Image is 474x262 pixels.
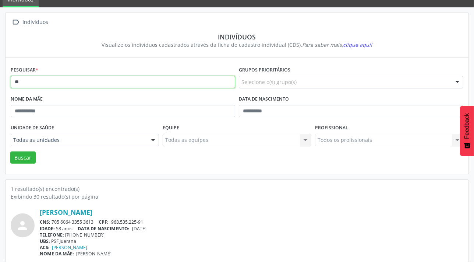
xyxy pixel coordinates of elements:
label: Equipe [163,122,179,134]
i:  [11,17,21,28]
label: Nome da mãe [11,94,43,105]
div: Indivíduos [16,33,458,41]
div: Visualize os indivíduos cadastrados através da ficha de cadastro individual (CDS). [16,41,458,49]
label: Grupos prioritários [239,64,290,76]
label: Data de nascimento [239,94,289,105]
a:  Indivíduos [11,17,50,28]
span: CPF: [99,219,109,225]
span: DATA DE NASCIMENTO: [78,226,130,232]
button: Feedback - Mostrar pesquisa [460,106,474,156]
label: Pesquisar [11,64,38,76]
label: Unidade de saúde [11,122,54,134]
div: 58 anos [40,226,463,232]
i: person [16,219,29,232]
span: Feedback [464,113,470,139]
button: Buscar [10,151,36,164]
i: Para saber mais, [303,41,372,48]
div: [PHONE_NUMBER] [40,232,463,238]
span: UBS: [40,238,50,244]
span: Selecione o(s) grupo(s) [241,78,297,86]
div: Indivíduos [21,17,50,28]
span: CNS: [40,219,50,225]
div: PSF Juerana [40,238,463,244]
span: clique aqui! [343,41,372,48]
span: 968.535.225-91 [111,219,143,225]
div: 705 6064 3355 3613 [40,219,463,225]
span: ACS: [40,244,50,251]
a: [PERSON_NAME] [40,208,92,216]
span: TELEFONE: [40,232,64,238]
label: Profissional [315,122,348,134]
span: [PERSON_NAME] [77,251,112,257]
div: Exibindo 30 resultado(s) por página [11,193,463,200]
span: IDADE: [40,226,55,232]
a: [PERSON_NAME] [52,244,88,251]
span: [DATE] [132,226,146,232]
span: Todas as unidades [13,136,144,144]
span: NOME DA MÃE: [40,251,74,257]
div: 1 resultado(s) encontrado(s) [11,185,463,193]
